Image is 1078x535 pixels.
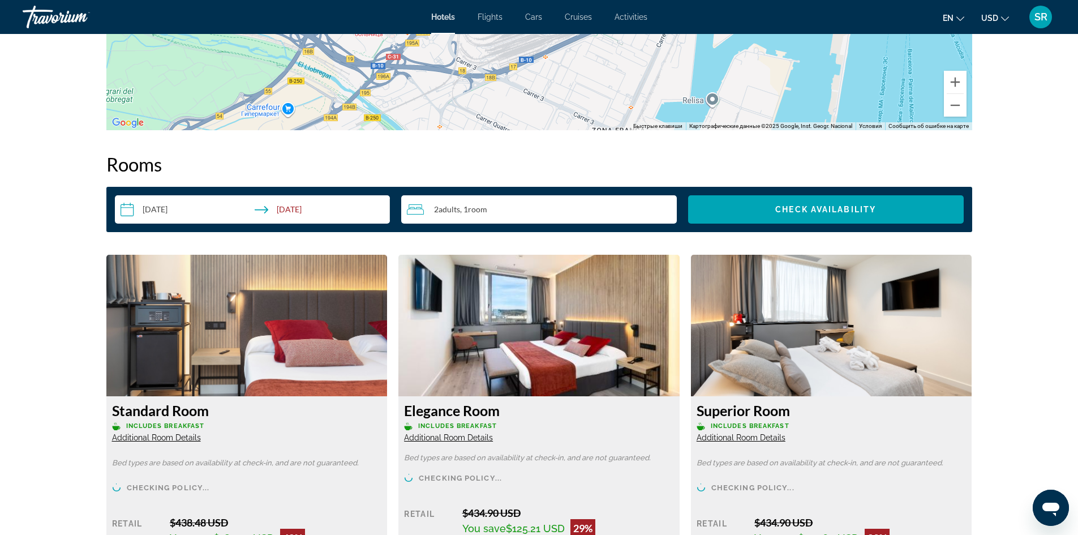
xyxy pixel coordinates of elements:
[106,153,972,176] h2: Rooms
[944,94,967,117] button: Уменьшить
[398,255,680,396] img: 883d00ea-7039-4137-83e7-f1bd8f3337ee.jpeg
[404,454,674,462] p: Bed types are based on availability at check-in, and are not guaranteed.
[112,402,382,419] h3: Standard Room
[981,10,1009,26] button: Change currency
[633,122,682,130] button: Быстрые клавиши
[525,12,542,22] a: Cars
[697,433,785,442] span: Additional Room Details
[462,507,674,519] div: $434.90 USD
[418,422,497,430] span: Includes Breakfast
[1026,5,1055,29] button: User Menu
[439,204,460,214] span: Adults
[23,2,136,32] a: Travorium
[106,255,388,396] img: f2b13cd8-8a5e-46d9-b5b5-fa7929d26a9d.jpeg
[711,484,794,491] span: Checking policy...
[401,195,677,224] button: Travelers: 2 adults, 0 children
[688,195,964,224] button: Check Availability
[109,115,147,130] img: Google
[565,12,592,22] a: Cruises
[697,459,967,467] p: Bed types are based on availability at check-in, and are not guaranteed.
[859,123,882,129] a: Условия (ссылка откроется в новой вкладке)
[478,12,503,22] a: Flights
[775,205,876,214] span: Check Availability
[126,422,205,430] span: Includes Breakfast
[404,402,674,419] h3: Elegance Room
[697,402,967,419] h3: Superior Room
[404,433,493,442] span: Additional Room Details
[127,484,210,491] span: Checking policy...
[711,422,789,430] span: Includes Breakfast
[691,255,972,396] img: a4c35092-ea6d-4599-a0a0-14a3952687d4.jpeg
[689,123,852,129] span: Картографические данные ©2025 Google, Inst. Geogr. Nacional
[943,10,964,26] button: Change language
[888,123,969,129] a: Сообщить об ошибке на карте
[1033,490,1069,526] iframe: Кнопка запуска окна обмена сообщениями
[115,195,390,224] button: Check-in date: Dec 11, 2025 Check-out date: Dec 13, 2025
[431,12,455,22] a: Hotels
[419,474,502,482] span: Checking policy...
[981,14,998,23] span: USD
[754,516,966,529] div: $434.90 USD
[115,195,964,224] div: Search widget
[943,14,954,23] span: en
[460,205,487,214] span: , 1
[112,433,201,442] span: Additional Room Details
[109,115,147,130] a: Открыть эту область в Google Картах (в новом окне)
[462,523,506,534] span: You save
[434,205,460,214] span: 2
[944,71,967,93] button: Увеличить
[468,204,487,214] span: Room
[112,459,382,467] p: Bed types are based on availability at check-in, and are not guaranteed.
[506,523,565,534] span: $125.21 USD
[170,516,381,529] div: $438.48 USD
[1034,11,1047,23] span: SR
[615,12,647,22] a: Activities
